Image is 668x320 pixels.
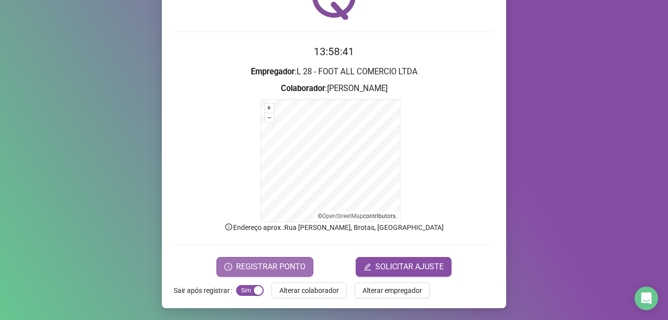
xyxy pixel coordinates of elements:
[281,84,325,93] strong: Colaborador
[356,257,452,277] button: editSOLICITAR AJUSTE
[635,287,658,310] div: Open Intercom Messenger
[322,213,363,220] a: OpenStreetMap
[174,65,494,78] h3: : L 28 - FOOT ALL COMERCIO LTDA
[224,263,232,271] span: clock-circle
[272,283,347,298] button: Alterar colaborador
[364,263,371,271] span: edit
[251,67,295,76] strong: Empregador
[174,222,494,233] p: Endereço aprox. : Rua [PERSON_NAME], Brotas, [GEOGRAPHIC_DATA]
[236,261,305,273] span: REGISTRAR PONTO
[363,285,422,296] span: Alterar empregador
[279,285,339,296] span: Alterar colaborador
[375,261,444,273] span: SOLICITAR AJUSTE
[314,46,354,58] time: 13:58:41
[174,82,494,95] h3: : [PERSON_NAME]
[265,113,274,123] button: –
[224,223,233,231] span: info-circle
[265,103,274,113] button: +
[318,213,397,220] li: © contributors.
[216,257,313,277] button: REGISTRAR PONTO
[174,283,236,298] label: Sair após registrar
[355,283,430,298] button: Alterar empregador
